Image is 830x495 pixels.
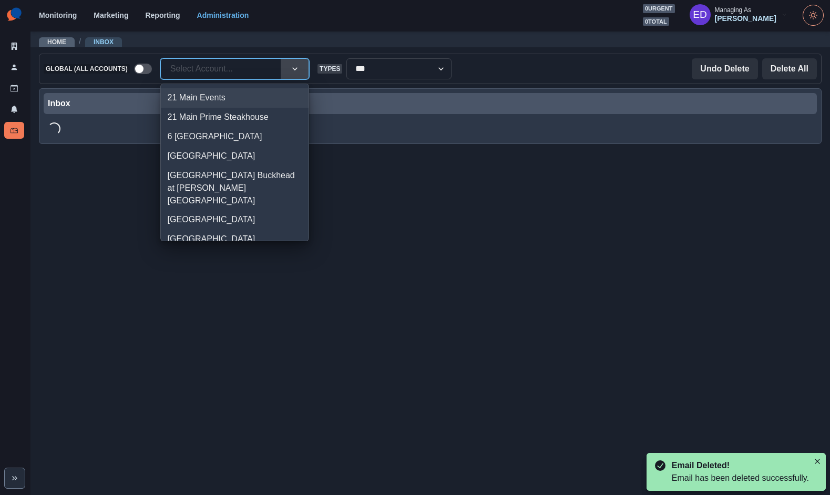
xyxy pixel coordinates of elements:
div: [GEOGRAPHIC_DATA] Buckhead at [PERSON_NAME][GEOGRAPHIC_DATA] [161,166,309,210]
button: Delete All [762,58,817,79]
span: 0 total [643,17,669,26]
div: Elizabeth Dempsey [693,2,707,27]
a: Monitoring [39,11,77,19]
a: Clients [4,38,24,55]
span: 0 urgent [643,4,675,13]
a: Inbox [4,122,24,139]
button: Close [811,455,824,468]
a: Home [47,38,66,46]
div: Managing As [715,6,751,14]
div: [GEOGRAPHIC_DATA] [161,230,309,249]
a: Notifications [4,101,24,118]
button: Expand [4,468,25,489]
a: Reporting [145,11,180,19]
button: Toggle Mode [803,5,824,26]
div: [GEOGRAPHIC_DATA] [161,210,309,230]
div: Inbox [48,97,813,110]
button: Managing As[PERSON_NAME] [681,4,796,25]
div: [PERSON_NAME] [715,14,776,23]
div: Email Deleted! [672,459,805,472]
button: Undo Delete [692,58,757,79]
div: Email has been deleted successfully. [672,472,809,484]
a: Marketing [94,11,128,19]
div: 6 [GEOGRAPHIC_DATA] [161,127,309,147]
span: Types [317,64,342,74]
div: [GEOGRAPHIC_DATA] [161,146,309,166]
a: Inbox [94,38,114,46]
a: Users [4,59,24,76]
span: Global (All Accounts) [44,64,130,74]
a: Administration [197,11,249,19]
div: 21 Main Prime Steakhouse [161,108,309,127]
nav: breadcrumb [39,36,122,47]
span: / [79,36,81,47]
a: Draft Posts [4,80,24,97]
div: 21 Main Events [161,88,309,108]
